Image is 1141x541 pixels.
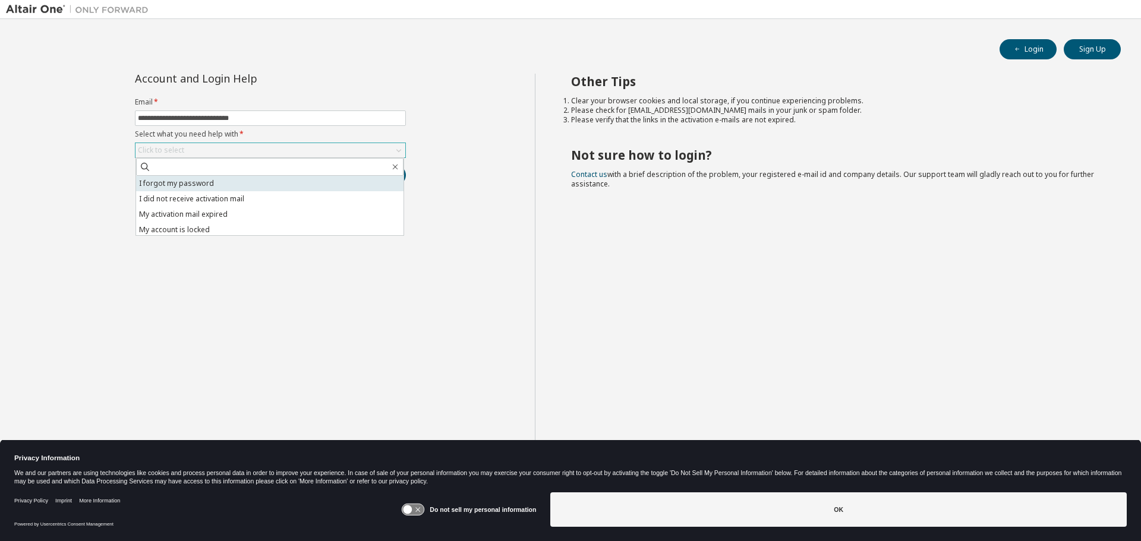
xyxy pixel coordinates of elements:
[571,115,1100,125] li: Please verify that the links in the activation e-mails are not expired.
[135,129,406,139] label: Select what you need help with
[571,169,1094,189] span: with a brief description of the problem, your registered e-mail id and company details. Our suppo...
[571,169,607,179] a: Contact us
[135,97,406,107] label: Email
[1064,39,1121,59] button: Sign Up
[571,96,1100,106] li: Clear your browser cookies and local storage, if you continue experiencing problems.
[135,74,352,83] div: Account and Login Help
[571,106,1100,115] li: Please check for [EMAIL_ADDRESS][DOMAIN_NAME] mails in your junk or spam folder.
[1000,39,1057,59] button: Login
[135,143,405,157] div: Click to select
[136,176,404,191] li: I forgot my password
[571,147,1100,163] h2: Not sure how to login?
[6,4,155,15] img: Altair One
[138,145,184,155] div: Click to select
[571,74,1100,89] h2: Other Tips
